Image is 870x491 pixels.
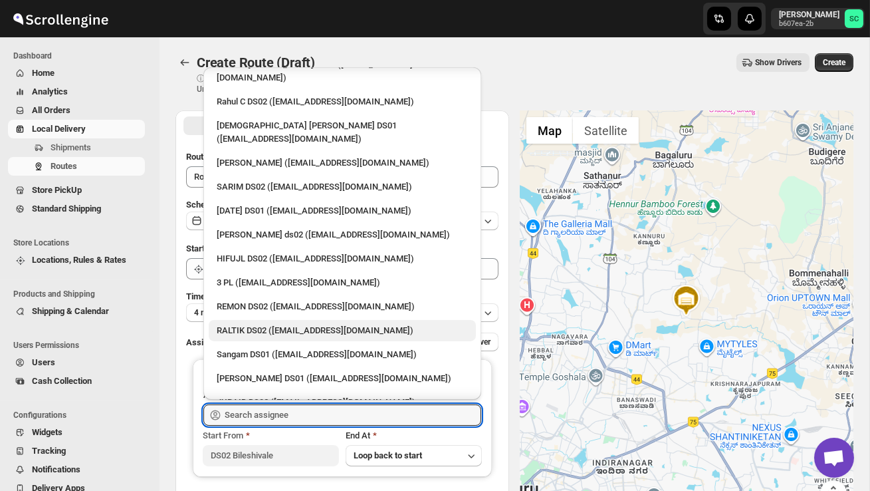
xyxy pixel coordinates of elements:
[203,293,481,317] li: REMON DS02 (kesame7468@btcours.com)
[217,180,468,194] div: SARIM DS02 ([EMAIL_ADDRESS][DOMAIN_NAME])
[217,348,468,361] div: Sangam DS01 ([EMAIL_ADDRESS][DOMAIN_NAME])
[8,101,145,120] button: All Orders
[32,446,66,456] span: Tracking
[845,9,863,28] span: Sanjay chetri
[8,460,145,479] button: Notifications
[13,51,150,61] span: Dashboard
[186,303,498,322] button: 4 minutes
[186,244,291,253] span: Start Location (Warehouse)
[217,372,468,385] div: [PERSON_NAME] DS01 ([EMAIL_ADDRESS][DOMAIN_NAME])
[8,442,145,460] button: Tracking
[217,396,468,409] div: JUBAID DS02 ([EMAIL_ADDRESS][DOMAIN_NAME])
[32,105,70,115] span: All Orders
[346,429,482,442] div: End At
[217,252,468,265] div: HIFUJL DS02 ([EMAIL_ADDRESS][DOMAIN_NAME])
[13,340,150,351] span: Users Permissions
[32,124,86,134] span: Local Delivery
[32,185,82,195] span: Store PickUp
[11,2,110,35] img: ScrollEngine
[8,138,145,157] button: Shipments
[32,204,101,214] span: Standard Shipping
[771,8,865,29] button: User menu
[203,389,481,413] li: JUBAID DS02 (vanafe7637@isorax.com)
[203,341,481,365] li: Sangam DS01 (relov34542@lassora.com)
[186,200,239,210] span: Scheduled for
[8,353,145,372] button: Users
[194,307,229,318] span: 4 minutes
[186,337,222,347] span: Assign to
[217,58,468,84] div: Sanarul [PERSON_NAME] DS01 ([EMAIL_ADDRESS][DOMAIN_NAME])
[8,302,145,321] button: Shipping & Calendar
[225,405,481,426] input: Search assignee
[203,245,481,269] li: HIFUJL DS02 (cepali9173@intady.com)
[186,166,498,188] input: Eg: Bengaluru Route
[8,157,145,176] button: Routes
[32,376,92,386] span: Cash Collection
[203,269,481,293] li: 3 PL (hello@home-run.co)
[203,430,243,440] span: Start From
[779,20,839,28] p: b607ea-2b
[8,251,145,269] button: Locations, Rules & Rates
[32,86,68,96] span: Analytics
[8,64,145,82] button: Home
[217,95,468,108] div: Rahul C DS02 ([EMAIL_ADDRESS][DOMAIN_NAME])
[217,119,468,146] div: [DEMOGRAPHIC_DATA] [PERSON_NAME] DS01 ([EMAIL_ADDRESS][DOMAIN_NAME])
[217,156,468,170] div: [PERSON_NAME] ([EMAIL_ADDRESS][DOMAIN_NAME])
[203,317,481,341] li: RALTIK DS02 (cecih54531@btcours.com)
[13,238,150,248] span: Store Locations
[32,255,126,265] span: Locations, Rules & Rates
[32,68,54,78] span: Home
[203,88,481,112] li: Rahul C DS02 (rahul.chopra@home-run.co)
[217,276,468,289] div: 3 PL ([EMAIL_ADDRESS][DOMAIN_NAME])
[13,289,150,299] span: Products and Shipping
[8,82,145,101] button: Analytics
[203,174,481,198] li: SARIM DS02 (xititor414@owlny.com)
[197,55,315,71] span: Create Route (Draft)
[197,73,406,94] p: ⓘ Shipments can also be added from Shipments menu Unrouted tab
[186,291,240,301] span: Time Per Stop
[51,142,91,152] span: Shipments
[217,300,468,313] div: REMON DS02 ([EMAIL_ADDRESS][DOMAIN_NAME])
[779,9,839,20] p: [PERSON_NAME]
[823,57,845,68] span: Create
[814,438,854,478] div: Open chat
[186,212,498,230] button: [DATE]|[DATE]
[573,117,639,144] button: Show satellite imagery
[203,365,481,389] li: Jahir Hussain DS01 (pegaya8076@excederm.com)
[51,161,77,171] span: Routes
[32,306,109,316] span: Shipping & Calendar
[217,324,468,337] div: RALTIK DS02 ([EMAIL_ADDRESS][DOMAIN_NAME])
[203,150,481,174] li: Vikas Rathod (lolegiy458@nalwan.com)
[217,204,468,218] div: [DATE] DS01 ([EMAIL_ADDRESS][DOMAIN_NAME])
[175,53,194,72] button: Routes
[32,357,55,367] span: Users
[217,228,468,242] div: [PERSON_NAME] ds02 ([EMAIL_ADDRESS][DOMAIN_NAME])
[13,410,150,420] span: Configurations
[815,53,853,72] button: Create
[203,222,481,245] li: Rashidul ds02 (vaseno4694@minduls.com)
[346,445,482,466] button: Loop back to start
[354,450,422,460] span: Loop back to start
[32,427,62,437] span: Widgets
[186,152,233,162] span: Route Name
[8,372,145,391] button: Cash Collection
[203,51,481,88] li: Sanarul Haque DS01 (fefifag638@adosnan.com)
[849,15,859,23] text: SC
[8,423,145,442] button: Widgets
[32,464,80,474] span: Notifications
[203,198,481,222] li: Raja DS01 (gasecig398@owlny.com)
[736,53,810,72] button: Show Drivers
[203,112,481,150] li: Islam Laskar DS01 (vixib74172@ikowat.com)
[183,116,341,135] button: All Route Options
[526,117,573,144] button: Show street map
[755,57,802,68] span: Show Drivers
